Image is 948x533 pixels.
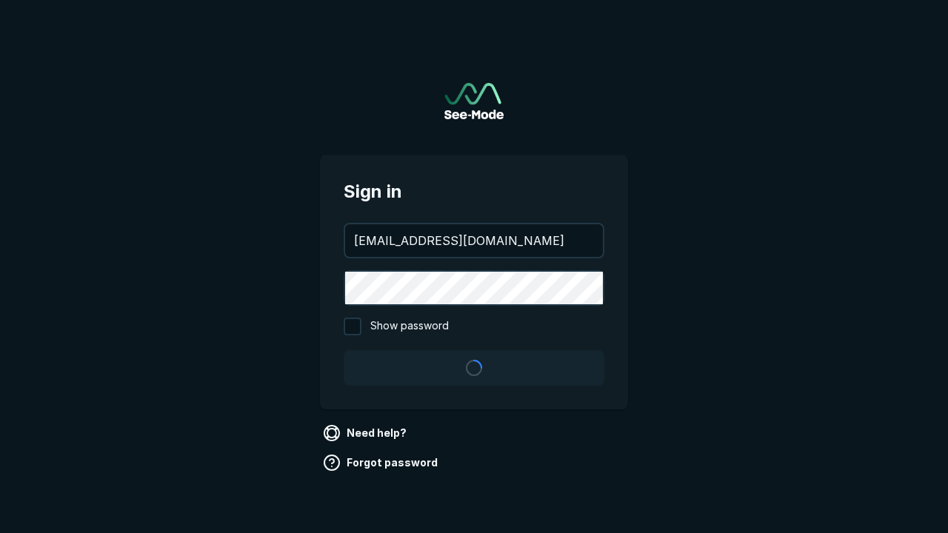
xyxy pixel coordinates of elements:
a: Need help? [320,421,413,445]
a: Forgot password [320,451,444,475]
span: Show password [370,318,449,335]
input: your@email.com [345,224,603,257]
span: Sign in [344,178,604,205]
img: See-Mode Logo [444,83,504,119]
a: Go to sign in [444,83,504,119]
